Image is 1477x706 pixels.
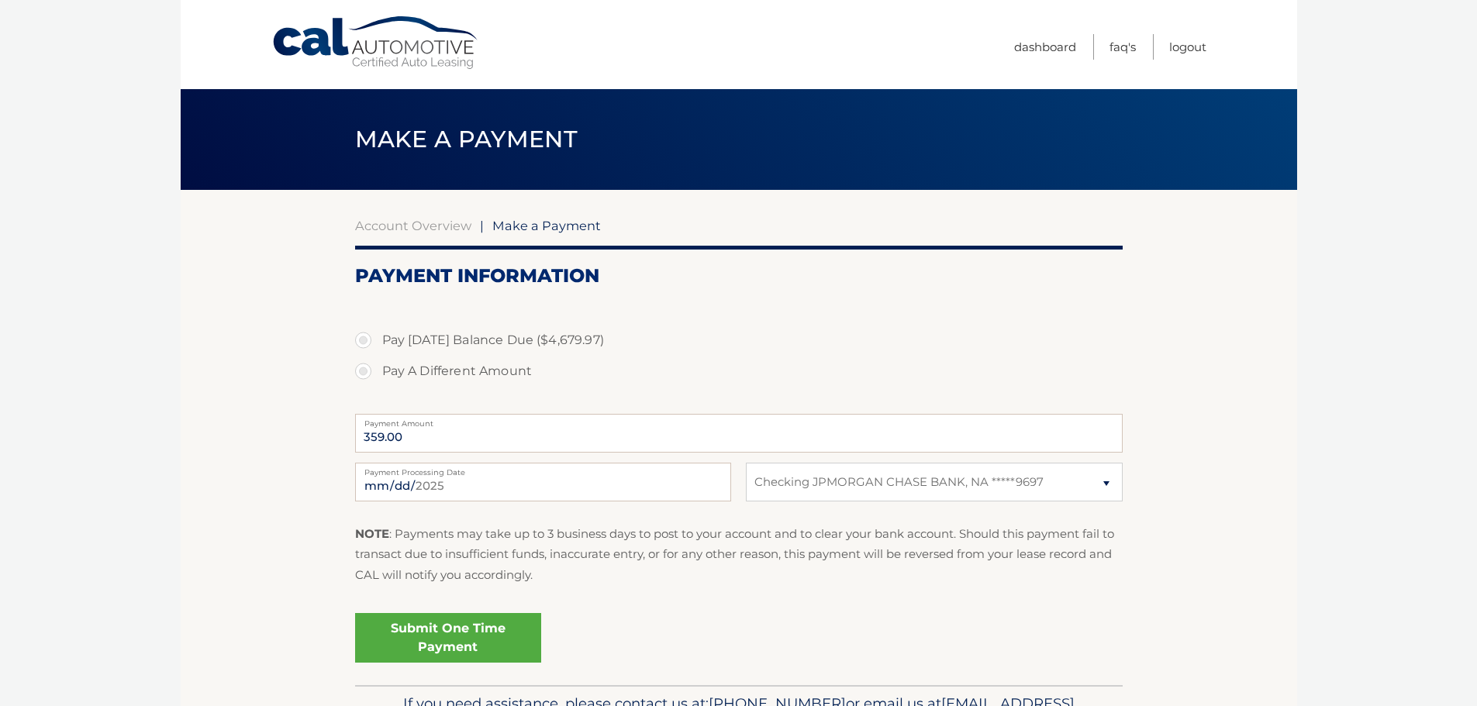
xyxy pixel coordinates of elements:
[355,414,1123,426] label: Payment Amount
[355,524,1123,585] p: : Payments may take up to 3 business days to post to your account and to clear your bank account....
[355,218,471,233] a: Account Overview
[480,218,484,233] span: |
[355,463,731,475] label: Payment Processing Date
[355,356,1123,387] label: Pay A Different Amount
[1109,34,1136,60] a: FAQ's
[492,218,601,233] span: Make a Payment
[355,526,389,541] strong: NOTE
[1169,34,1206,60] a: Logout
[355,125,578,153] span: Make a Payment
[355,613,541,663] a: Submit One Time Payment
[355,463,731,501] input: Payment Date
[355,414,1123,453] input: Payment Amount
[271,15,481,71] a: Cal Automotive
[355,264,1123,288] h2: Payment Information
[355,325,1123,356] label: Pay [DATE] Balance Due ($4,679.97)
[1014,34,1076,60] a: Dashboard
